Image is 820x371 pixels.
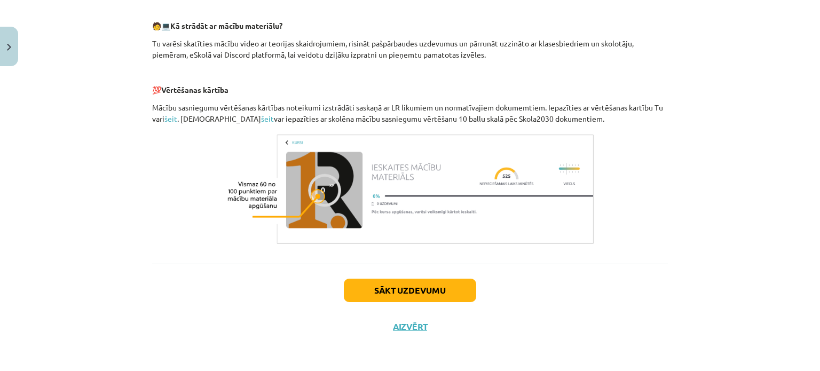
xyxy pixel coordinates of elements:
p: 💯 [152,84,668,96]
p: 🧑 💻 [152,20,668,31]
a: šeit [164,114,177,123]
b: Kā strādāt ar mācību materiālu? [170,21,282,30]
p: Tu varēsi skatīties mācību video ar teorijas skaidrojumiem, risināt pašpārbaudes uzdevumus un pār... [152,38,668,60]
a: šeit [261,114,274,123]
p: Mācību sasniegumu vērtēšanas kārtības noteikumi izstrādāti saskaņā ar LR likumiem un normatīvajie... [152,102,668,124]
button: Aizvērt [390,321,430,332]
button: Sākt uzdevumu [344,279,476,302]
b: Vērtēšanas kārtība [161,85,228,94]
img: icon-close-lesson-0947bae3869378f0d4975bcd49f059093ad1ed9edebbc8119c70593378902aed.svg [7,44,11,51]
